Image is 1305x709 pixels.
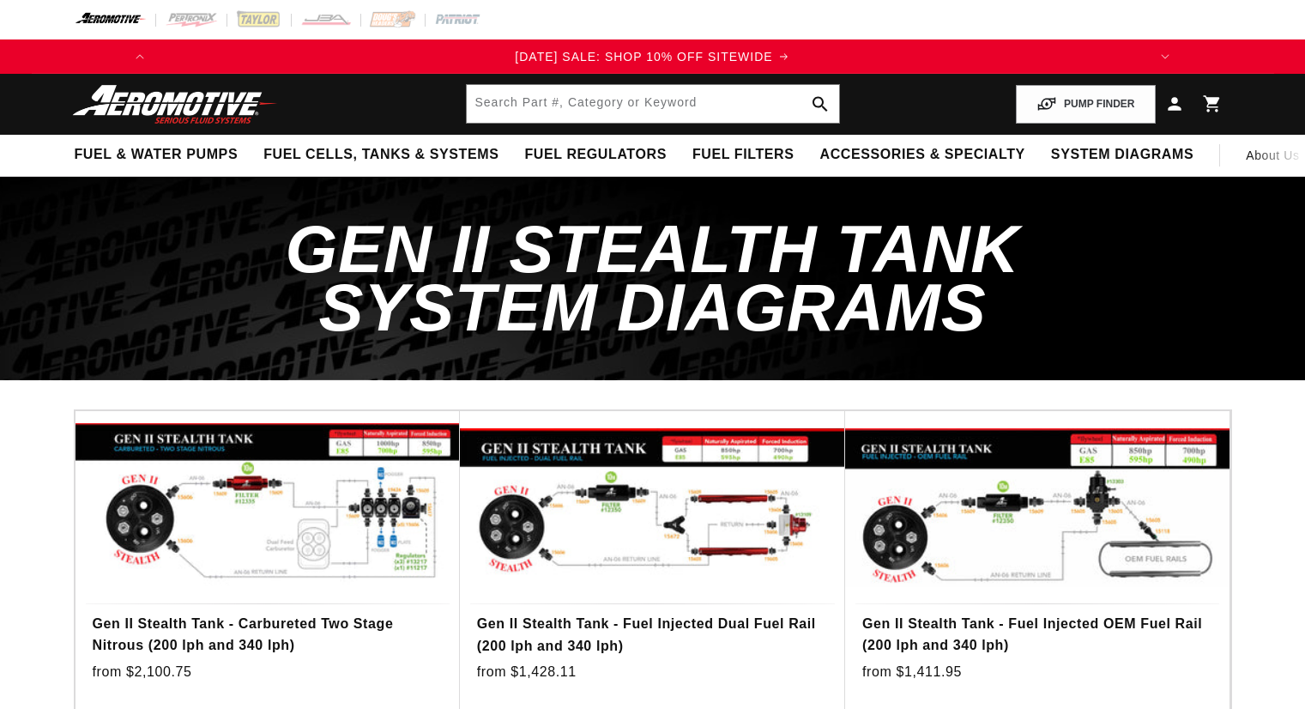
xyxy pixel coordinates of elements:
[801,85,839,123] button: search button
[251,135,511,175] summary: Fuel Cells, Tanks & Systems
[807,135,1038,175] summary: Accessories & Specialty
[1148,39,1182,74] button: Translation missing: en.sections.announcements.next_announcement
[820,146,1025,164] span: Accessories & Specialty
[93,613,443,657] a: Gen II Stealth Tank - Carbureted Two Stage Nitrous (200 lph and 340 lph)
[511,135,679,175] summary: Fuel Regulators
[1016,85,1155,124] button: PUMP FINDER
[477,613,828,657] a: Gen II Stealth Tank - Fuel Injected Dual Fuel Rail (200 lph and 340 lph)
[524,146,666,164] span: Fuel Regulators
[75,146,239,164] span: Fuel & Water Pumps
[515,50,772,64] span: [DATE] SALE: SHOP 10% OFF SITEWIDE
[157,47,1147,66] div: Announcement
[1051,146,1193,164] span: System Diagrams
[263,146,498,164] span: Fuel Cells, Tanks & Systems
[1038,135,1206,175] summary: System Diagrams
[157,47,1147,66] a: [DATE] SALE: SHOP 10% OFF SITEWIDE
[467,85,839,123] input: Search by Part Number, Category or Keyword
[286,211,1020,345] span: Gen II Stealth Tank System Diagrams
[692,146,794,164] span: Fuel Filters
[862,613,1212,657] a: Gen II Stealth Tank - Fuel Injected OEM Fuel Rail (200 lph and 340 lph)
[680,135,807,175] summary: Fuel Filters
[32,39,1274,74] slideshow-component: Translation missing: en.sections.announcements.announcement_bar
[1246,148,1299,162] span: About Us
[123,39,157,74] button: Translation missing: en.sections.announcements.previous_announcement
[62,135,251,175] summary: Fuel & Water Pumps
[157,47,1147,66] div: 1 of 3
[68,84,282,124] img: Aeromotive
